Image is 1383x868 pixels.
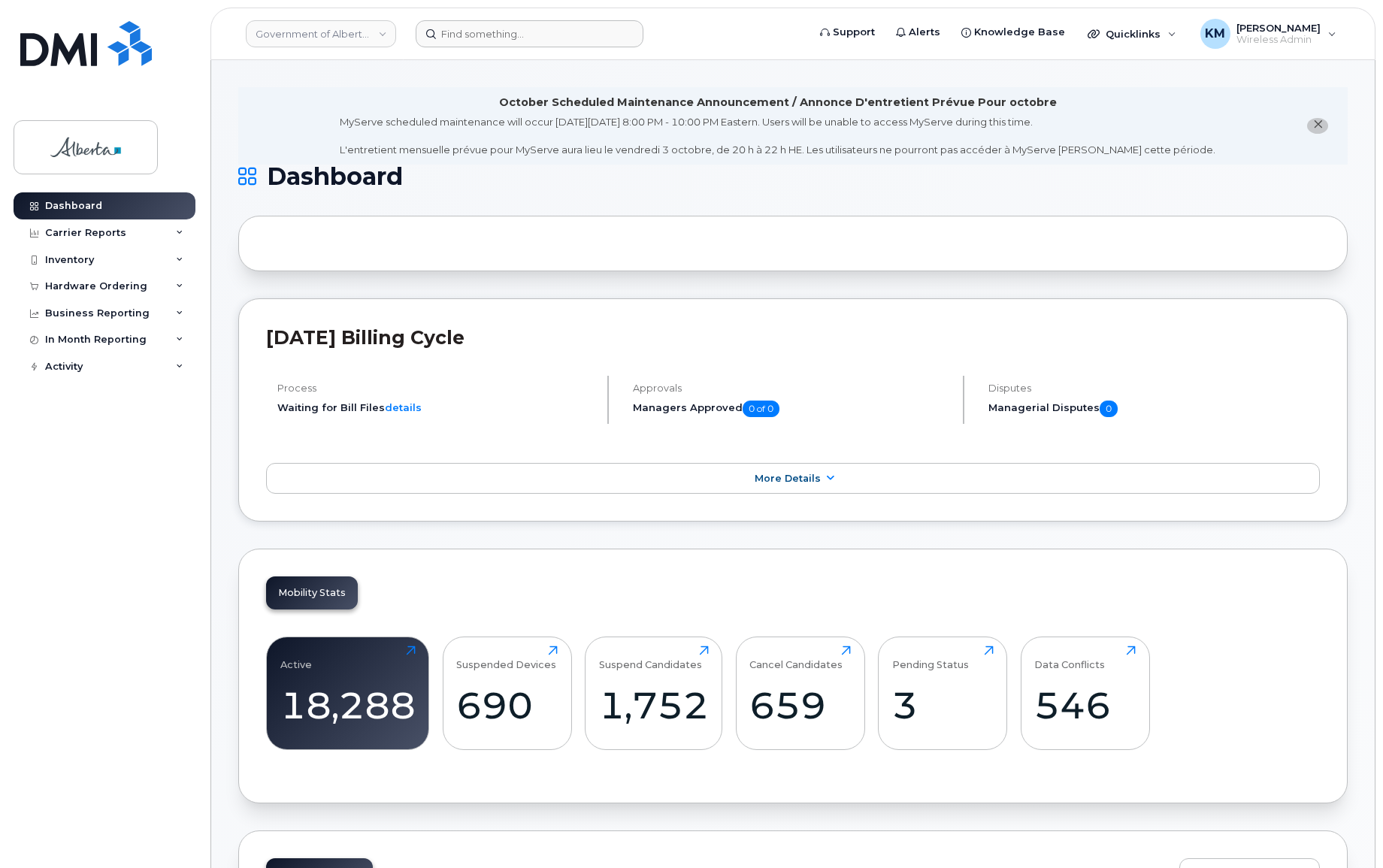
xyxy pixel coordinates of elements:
a: Active18,288 [280,646,416,742]
h4: Approvals [633,383,950,394]
div: MyServe scheduled maintenance will occur [DATE][DATE] 8:00 PM - 10:00 PM Eastern. Users will be u... [340,115,1215,157]
div: Cancel Candidates [749,646,843,670]
a: Cancel Candidates659 [749,646,851,742]
span: 0 of 0 [743,401,779,417]
h5: Managerial Disputes [988,401,1320,417]
div: Suspended Devices [456,646,556,670]
span: More Details [755,473,821,484]
div: 546 [1034,683,1136,727]
a: Suspend Candidates1,752 [599,646,709,742]
h4: Process [277,383,595,394]
div: Active [280,646,312,670]
button: close notification [1307,118,1328,134]
li: Waiting for Bill Files [277,401,595,415]
h4: Disputes [988,383,1320,394]
div: October Scheduled Maintenance Announcement / Annonce D'entretient Prévue Pour octobre [499,95,1057,110]
span: 0 [1100,401,1118,417]
div: 18,288 [280,683,416,727]
span: Dashboard [267,165,403,188]
h2: [DATE] Billing Cycle [266,326,1320,349]
h5: Managers Approved [633,401,950,417]
div: Suspend Candidates [599,646,702,670]
a: Suspended Devices690 [456,646,558,742]
a: Pending Status3 [892,646,994,742]
div: Pending Status [892,646,969,670]
div: Data Conflicts [1034,646,1105,670]
div: 1,752 [599,683,709,727]
a: Data Conflicts546 [1034,646,1136,742]
a: details [385,401,422,413]
div: 3 [892,683,994,727]
div: 690 [456,683,558,727]
div: 659 [749,683,851,727]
